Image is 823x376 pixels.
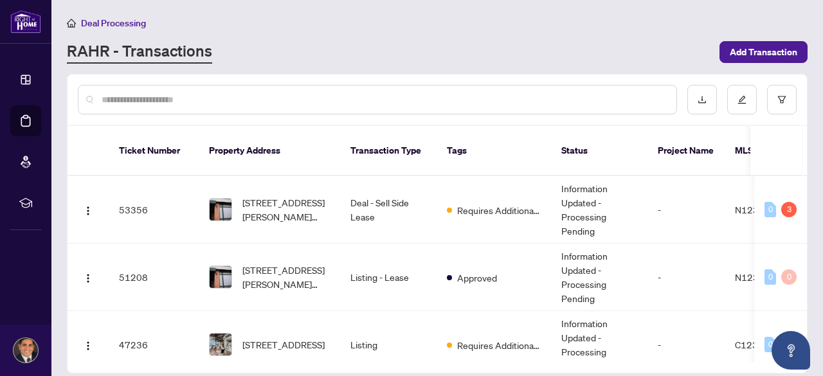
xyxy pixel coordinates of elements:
[764,269,776,285] div: 0
[719,41,808,63] button: Add Transaction
[78,267,98,287] button: Logo
[340,176,437,244] td: Deal - Sell Side Lease
[730,42,797,62] span: Add Transaction
[781,202,797,217] div: 3
[437,126,551,176] th: Tags
[109,244,199,311] td: 51208
[551,176,647,244] td: Information Updated - Processing Pending
[735,204,788,215] span: N12373863
[781,269,797,285] div: 0
[777,95,786,104] span: filter
[735,271,788,283] span: N12373863
[83,341,93,351] img: Logo
[698,95,707,104] span: download
[78,334,98,355] button: Logo
[551,126,647,176] th: Status
[725,126,802,176] th: MLS #
[772,331,810,370] button: Open asap
[340,126,437,176] th: Transaction Type
[647,126,725,176] th: Project Name
[109,176,199,244] td: 53356
[83,273,93,283] img: Logo
[210,266,231,288] img: thumbnail-img
[210,199,231,220] img: thumbnail-img
[767,85,797,114] button: filter
[78,199,98,220] button: Logo
[242,337,325,352] span: [STREET_ADDRESS]
[457,338,541,352] span: Requires Additional Docs
[737,95,746,104] span: edit
[67,19,76,28] span: home
[340,244,437,311] td: Listing - Lease
[647,176,725,244] td: -
[67,40,212,64] a: RAHR - Transactions
[457,271,497,285] span: Approved
[242,195,330,224] span: [STREET_ADDRESS][PERSON_NAME][PERSON_NAME]
[109,126,199,176] th: Ticket Number
[14,338,38,363] img: Profile Icon
[10,10,41,33] img: logo
[687,85,717,114] button: download
[210,334,231,355] img: thumbnail-img
[551,244,647,311] td: Information Updated - Processing Pending
[647,244,725,311] td: -
[735,339,787,350] span: C12323874
[457,203,541,217] span: Requires Additional Docs
[727,85,757,114] button: edit
[81,17,146,29] span: Deal Processing
[242,263,330,291] span: [STREET_ADDRESS][PERSON_NAME][PERSON_NAME]
[764,337,776,352] div: 0
[199,126,340,176] th: Property Address
[83,206,93,216] img: Logo
[764,202,776,217] div: 0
